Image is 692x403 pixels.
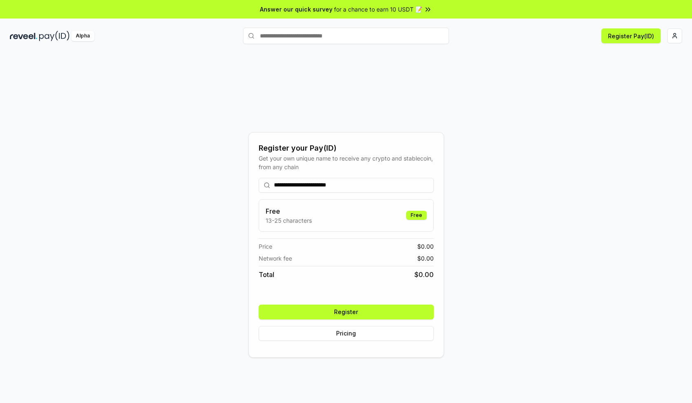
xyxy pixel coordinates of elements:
span: Price [259,242,272,251]
button: Register Pay(ID) [601,28,661,43]
button: Register [259,305,434,319]
img: pay_id [39,31,70,41]
span: Answer our quick survey [260,5,332,14]
span: for a chance to earn 10 USDT 📝 [334,5,422,14]
button: Pricing [259,326,434,341]
span: $ 0.00 [417,254,434,263]
div: Get your own unique name to receive any crypto and stablecoin, from any chain [259,154,434,171]
div: Register your Pay(ID) [259,142,434,154]
div: Alpha [71,31,94,41]
p: 13-25 characters [266,216,312,225]
span: Network fee [259,254,292,263]
h3: Free [266,206,312,216]
div: Free [406,211,427,220]
span: $ 0.00 [417,242,434,251]
img: reveel_dark [10,31,37,41]
span: $ 0.00 [414,270,434,280]
span: Total [259,270,274,280]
